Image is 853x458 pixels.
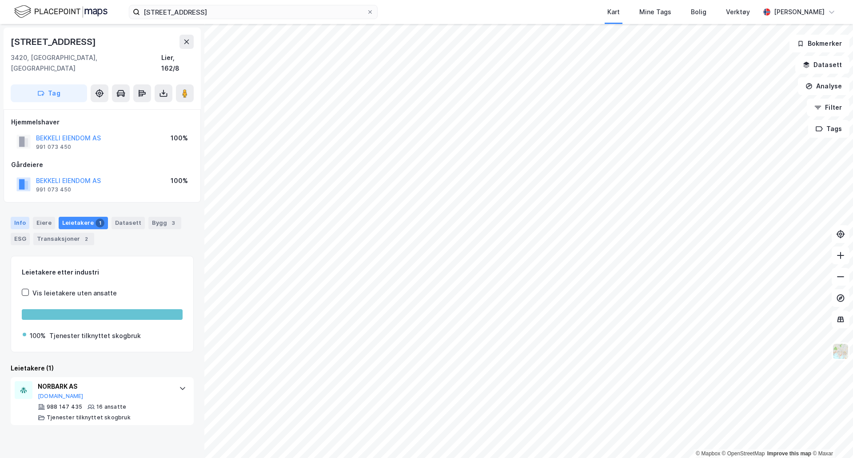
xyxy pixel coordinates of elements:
button: Tag [11,84,87,102]
div: Leietakere (1) [11,363,194,374]
div: Tjenester tilknyttet skogbruk [47,414,131,421]
input: Søk på adresse, matrikkel, gårdeiere, leietakere eller personer [140,5,367,19]
div: Lier, 162/8 [161,52,194,74]
div: 1 [96,219,104,227]
div: Gårdeiere [11,159,193,170]
div: Tjenester tilknyttet skogbruk [49,331,141,341]
div: Bygg [148,217,181,229]
div: Vis leietakere uten ansatte [32,288,117,299]
div: Datasett [112,217,145,229]
button: Filter [807,99,849,116]
div: Hjemmelshaver [11,117,193,127]
div: 3420, [GEOGRAPHIC_DATA], [GEOGRAPHIC_DATA] [11,52,161,74]
div: Eiere [33,217,55,229]
div: 988 147 435 [47,403,82,410]
div: 100% [171,133,188,143]
div: 991 073 450 [36,186,71,193]
div: Transaksjoner [33,233,94,245]
div: [PERSON_NAME] [774,7,825,17]
div: Verktøy [726,7,750,17]
div: Kontrollprogram for chat [809,415,853,458]
a: OpenStreetMap [722,450,765,457]
button: Tags [808,120,849,138]
div: 2 [82,235,91,243]
div: 16 ansatte [96,403,126,410]
img: Z [832,343,849,360]
div: ESG [11,233,30,245]
div: Bolig [691,7,706,17]
div: Kart [607,7,620,17]
iframe: Chat Widget [809,415,853,458]
button: Datasett [795,56,849,74]
div: 991 073 450 [36,143,71,151]
div: 3 [169,219,178,227]
div: NORBARK AS [38,381,170,392]
div: 100% [171,175,188,186]
div: [STREET_ADDRESS] [11,35,98,49]
button: Bokmerker [789,35,849,52]
a: Improve this map [767,450,811,457]
div: Mine Tags [639,7,671,17]
img: logo.f888ab2527a4732fd821a326f86c7f29.svg [14,4,108,20]
button: [DOMAIN_NAME] [38,393,84,400]
div: Info [11,217,29,229]
div: Leietakere etter industri [22,267,183,278]
div: 100% [30,331,46,341]
a: Mapbox [696,450,720,457]
div: Leietakere [59,217,108,229]
button: Analyse [798,77,849,95]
